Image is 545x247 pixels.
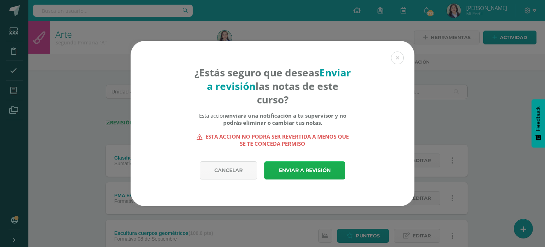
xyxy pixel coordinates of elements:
[194,112,351,126] div: Esta acción
[194,66,351,106] h4: ¿Estás seguro que deseas las notas de este curso?
[223,112,346,126] b: enviará una notificación a tu supervisor y no podrás eliminar o cambiar tus notas.
[207,66,351,93] strong: Enviar a revisión
[200,161,257,179] a: Cancelar
[194,133,351,147] strong: Esta acción no podrá ser revertida a menos que se te conceda permiso
[391,52,404,64] button: Close (Esc)
[535,106,541,131] span: Feedback
[532,99,545,147] button: Feedback - Mostrar encuesta
[264,161,345,179] a: Enviar a revisión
